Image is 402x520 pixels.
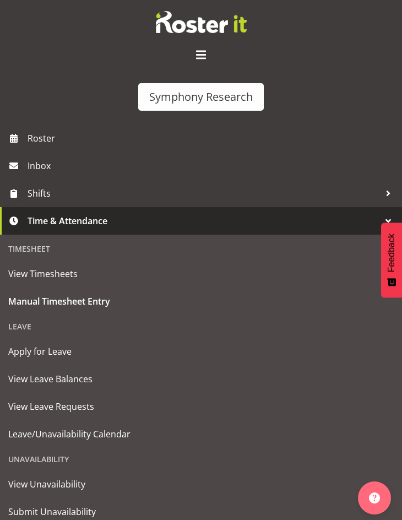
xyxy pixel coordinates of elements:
[381,223,402,297] button: Feedback - Show survey
[3,338,399,365] a: Apply for Leave
[8,266,394,282] span: View Timesheets
[3,260,399,288] a: View Timesheets
[8,343,394,360] span: Apply for Leave
[3,470,399,498] a: View Unavailability
[28,213,380,229] span: Time & Attendance
[28,130,396,147] span: Roster
[8,476,394,492] span: View Unavailability
[149,89,253,105] div: Symphony Research
[8,398,394,415] span: View Leave Requests
[3,393,399,420] a: View Leave Requests
[8,371,394,387] span: View Leave Balances
[3,288,399,315] a: Manual Timesheet Entry
[3,365,399,393] a: View Leave Balances
[3,315,399,338] div: Leave
[28,158,396,174] span: Inbox
[28,185,380,202] span: Shifts
[8,293,394,310] span: Manual Timesheet Entry
[3,420,399,448] a: Leave/Unavailability Calendar
[369,492,380,503] img: help-xxl-2.png
[387,234,396,272] span: Feedback
[8,426,394,442] span: Leave/Unavailability Calendar
[3,237,399,260] div: Timesheet
[156,11,247,33] img: Rosterit website logo
[8,503,394,520] span: Submit Unavailability
[3,448,399,470] div: Unavailability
